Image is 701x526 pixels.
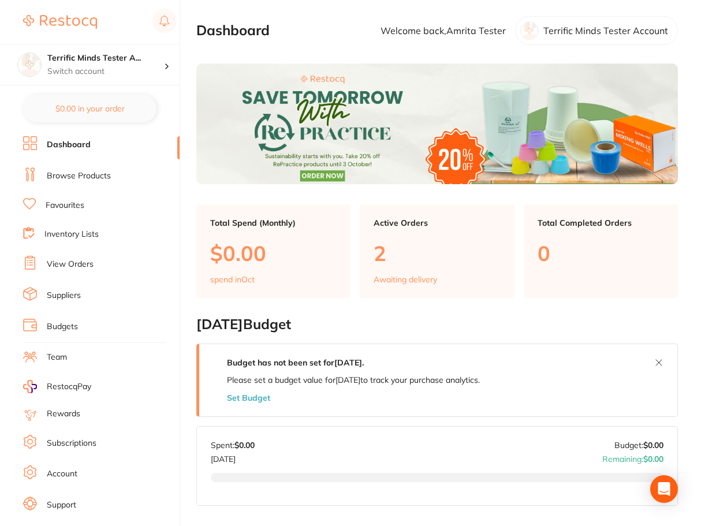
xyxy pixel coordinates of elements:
[47,381,91,393] span: RestocqPay
[23,9,97,35] a: Restocq Logo
[196,64,678,184] img: Dashboard
[47,352,67,363] a: Team
[23,380,91,393] a: RestocqPay
[210,241,337,265] p: $0.00
[47,53,164,64] h4: Terrific Minds Tester Account
[643,454,663,464] strong: $0.00
[47,139,91,151] a: Dashboard
[23,95,156,122] button: $0.00 in your order
[47,290,81,301] a: Suppliers
[18,53,41,76] img: Terrific Minds Tester Account
[46,200,84,211] a: Favourites
[47,438,96,449] a: Subscriptions
[234,440,255,450] strong: $0.00
[227,393,270,402] button: Set Budget
[614,441,663,450] p: Budget:
[543,25,668,36] p: Terrific Minds Tester Account
[196,23,270,39] h2: Dashboard
[210,218,337,227] p: Total Spend (Monthly)
[602,450,663,464] p: Remaining:
[47,259,94,270] a: View Orders
[360,204,514,298] a: Active Orders2Awaiting delivery
[44,229,99,240] a: Inventory Lists
[381,25,506,36] p: Welcome back, Amrita Tester
[47,408,80,420] a: Rewards
[227,375,480,385] p: Please set a budget value for [DATE] to track your purchase analytics.
[23,15,97,29] img: Restocq Logo
[524,204,678,298] a: Total Completed Orders0
[47,321,78,333] a: Budgets
[210,275,255,284] p: spend in Oct
[643,440,663,450] strong: $0.00
[47,468,77,480] a: Account
[374,218,500,227] p: Active Orders
[47,170,111,182] a: Browse Products
[211,450,255,464] p: [DATE]
[196,204,350,298] a: Total Spend (Monthly)$0.00spend inOct
[211,441,255,450] p: Spent:
[650,475,678,503] div: Open Intercom Messenger
[196,316,678,333] h2: [DATE] Budget
[227,357,364,368] strong: Budget has not been set for [DATE] .
[538,218,664,227] p: Total Completed Orders
[23,380,37,393] img: RestocqPay
[374,275,437,284] p: Awaiting delivery
[374,241,500,265] p: 2
[47,66,164,77] p: Switch account
[47,499,76,511] a: Support
[538,241,664,265] p: 0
